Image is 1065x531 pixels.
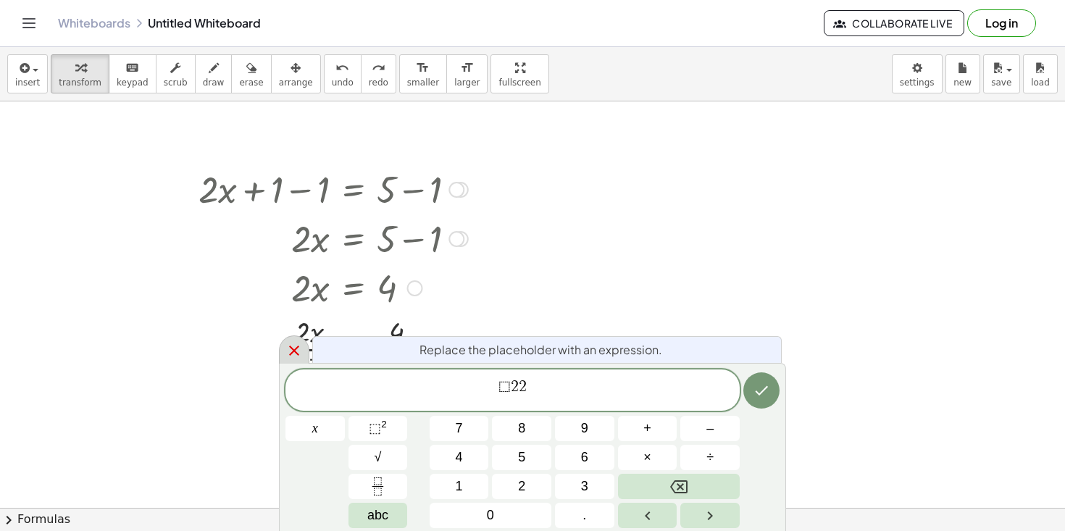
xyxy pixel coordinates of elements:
span: + [643,419,651,438]
button: save [983,54,1020,93]
button: Toggle navigation [17,12,41,35]
button: Right arrow [680,503,740,528]
span: ⬚ [498,379,511,395]
button: 1 [430,474,489,499]
span: 5 [518,448,525,467]
button: x [285,416,345,441]
span: 1 [456,477,463,496]
span: 6 [581,448,588,467]
span: erase [239,78,263,88]
span: larger [454,78,480,88]
button: 8 [492,416,551,441]
span: save [991,78,1011,88]
button: fullscreen [490,54,548,93]
button: 7 [430,416,489,441]
button: 0 [430,503,551,528]
button: 2 [492,474,551,499]
span: 2 [519,379,527,395]
span: x [312,419,318,438]
button: arrange [271,54,321,93]
span: 2 [518,477,525,496]
span: undo [332,78,354,88]
button: transform [51,54,109,93]
span: 3 [581,477,588,496]
button: Backspace [618,474,740,499]
button: Fraction [348,474,408,499]
i: undo [335,59,349,77]
span: Collaborate Live [836,17,952,30]
button: Left arrow [618,503,677,528]
span: 8 [518,419,525,438]
button: Minus [680,416,740,441]
button: Alphabet [348,503,408,528]
span: 4 [456,448,463,467]
button: . [555,503,614,528]
button: 5 [492,445,551,470]
button: format_sizesmaller [399,54,447,93]
button: new [945,54,980,93]
button: redoredo [361,54,396,93]
span: settings [900,78,935,88]
button: Done [743,372,780,409]
span: 7 [456,419,463,438]
button: Square root [348,445,408,470]
i: format_size [416,59,430,77]
span: load [1031,78,1050,88]
span: – [706,419,714,438]
span: new [953,78,972,88]
span: 2 [511,379,519,395]
span: fullscreen [498,78,540,88]
a: Whiteboards [58,16,130,30]
sup: 2 [381,419,387,430]
span: smaller [407,78,439,88]
span: arrange [279,78,313,88]
i: format_size [460,59,474,77]
span: 0 [487,506,494,525]
span: √ [375,448,382,467]
span: 9 [581,419,588,438]
span: × [643,448,651,467]
button: Plus [618,416,677,441]
i: redo [372,59,385,77]
span: transform [59,78,101,88]
span: insert [15,78,40,88]
span: redo [369,78,388,88]
button: Log in [967,9,1036,37]
button: 9 [555,416,614,441]
button: draw [195,54,233,93]
button: settings [892,54,943,93]
button: erase [231,54,271,93]
button: 6 [555,445,614,470]
span: Replace the placeholder with an expression. [419,341,662,359]
button: load [1023,54,1058,93]
span: abc [367,506,388,525]
button: Divide [680,445,740,470]
i: keyboard [125,59,139,77]
button: 3 [555,474,614,499]
button: 4 [430,445,489,470]
span: scrub [164,78,188,88]
span: ⬚ [369,421,381,435]
button: scrub [156,54,196,93]
span: keypad [117,78,149,88]
button: Squared [348,416,408,441]
button: Times [618,445,677,470]
span: ÷ [706,448,714,467]
button: Collaborate Live [824,10,964,36]
button: keyboardkeypad [109,54,156,93]
button: undoundo [324,54,362,93]
span: . [582,506,586,525]
button: format_sizelarger [446,54,488,93]
span: draw [203,78,225,88]
button: insert [7,54,48,93]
